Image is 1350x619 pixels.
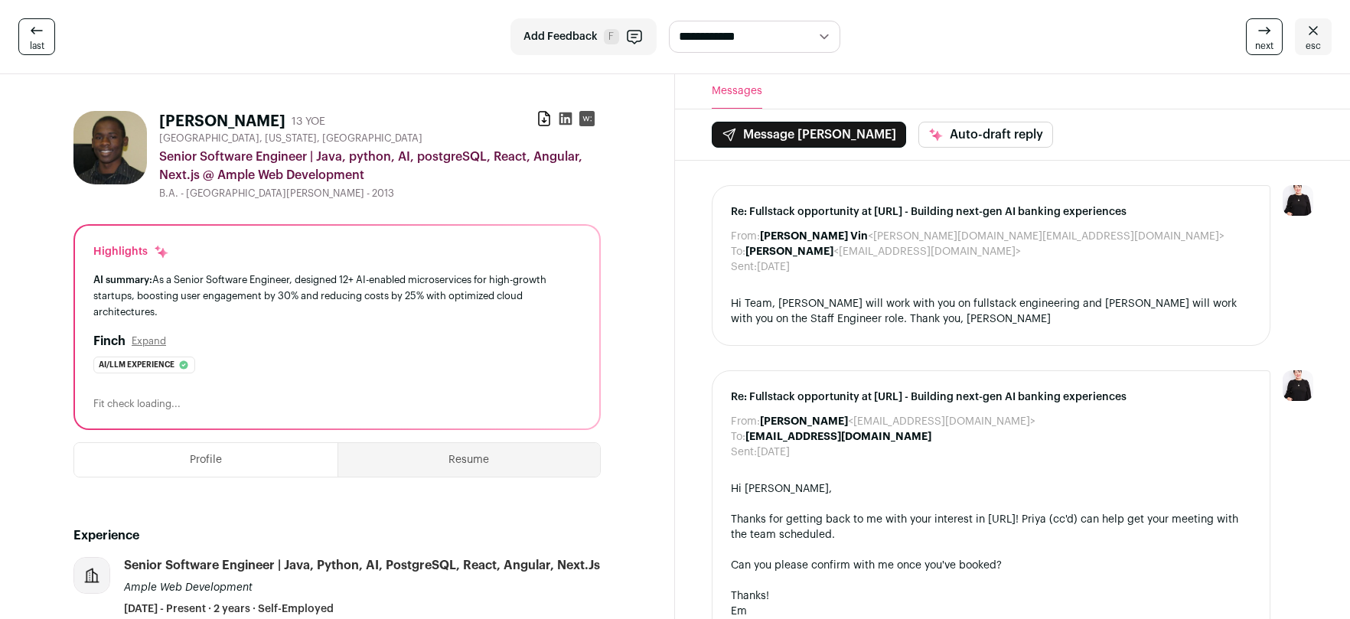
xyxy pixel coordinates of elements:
[73,526,601,545] h2: Experience
[712,122,906,148] button: Message [PERSON_NAME]
[1283,185,1313,216] img: 9240684-medium_jpg
[731,512,1251,542] div: Thanks for getting back to me with your interest in [URL]! Priya (cc'd) can help get your meeting...
[292,114,325,129] div: 13 YOE
[745,432,931,442] b: [EMAIL_ADDRESS][DOMAIN_NAME]
[74,558,109,593] img: company-logo-placeholder-414d4e2ec0e2ddebbe968bf319fdfe5acfe0c9b87f798d344e800bc9a89632a0.png
[93,272,581,320] div: As a Senior Software Engineer, designed 12+ AI-enabled microservices for high-growth startups, bo...
[712,74,762,109] button: Messages
[30,40,44,52] span: last
[731,414,760,429] dt: From:
[731,296,1251,327] div: Hi Team, [PERSON_NAME] will work with you on fullstack engineering and [PERSON_NAME] will work wi...
[757,259,790,275] dd: [DATE]
[159,111,285,132] h1: [PERSON_NAME]
[1246,18,1283,55] a: next
[760,414,1035,429] dd: <[EMAIL_ADDRESS][DOMAIN_NAME]>
[731,445,757,460] dt: Sent:
[731,558,1251,573] div: Can you please confirm with me once you've booked?
[510,18,657,55] button: Add Feedback F
[523,29,598,44] span: Add Feedback
[93,398,581,410] div: Fit check loading...
[159,132,422,145] span: [GEOGRAPHIC_DATA], [US_STATE], [GEOGRAPHIC_DATA]
[731,204,1251,220] span: Re: Fullstack opportunity at [URL] - Building next-gen AI banking experiences
[1306,40,1321,52] span: esc
[918,122,1053,148] button: Auto-draft reply
[93,332,126,350] h2: Finch
[604,29,619,44] span: F
[124,557,600,574] div: Senior Software Engineer | Java, python, AI, postgreSQL, React, Angular, Next.js
[745,244,1021,259] dd: <[EMAIL_ADDRESS][DOMAIN_NAME]>
[757,445,790,460] dd: [DATE]
[73,111,147,184] img: 88b35113f4230918d320c3c56992fc1c17a1a91ed6f6be3a28b4c88e5e96783d
[124,601,334,617] span: [DATE] - Present · 2 years · Self-Employed
[1255,40,1273,52] span: next
[159,148,601,184] div: Senior Software Engineer | Java, python, AI, postgreSQL, React, Angular, Next.js @ Ample Web Deve...
[1283,370,1313,401] img: 9240684-medium_jpg
[731,259,757,275] dt: Sent:
[760,231,868,242] b: [PERSON_NAME] Vin
[731,429,745,445] dt: To:
[124,582,253,593] span: Ample Web Development
[99,357,174,373] span: Ai/llm experience
[1295,18,1332,55] a: esc
[760,416,848,427] b: [PERSON_NAME]
[731,244,745,259] dt: To:
[93,275,152,285] span: AI summary:
[338,443,601,477] button: Resume
[731,588,1251,604] div: Thanks!
[760,229,1224,244] dd: <[PERSON_NAME][DOMAIN_NAME][EMAIL_ADDRESS][DOMAIN_NAME]>
[745,246,833,257] b: [PERSON_NAME]
[159,187,601,200] div: B.A. - [GEOGRAPHIC_DATA][PERSON_NAME] - 2013
[132,335,166,347] button: Expand
[74,443,337,477] button: Profile
[731,481,1251,497] div: Hi [PERSON_NAME],
[731,229,760,244] dt: From:
[731,389,1251,405] span: Re: Fullstack opportunity at [URL] - Building next-gen AI banking experiences
[731,604,1251,619] div: Em
[18,18,55,55] a: last
[93,244,169,259] div: Highlights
